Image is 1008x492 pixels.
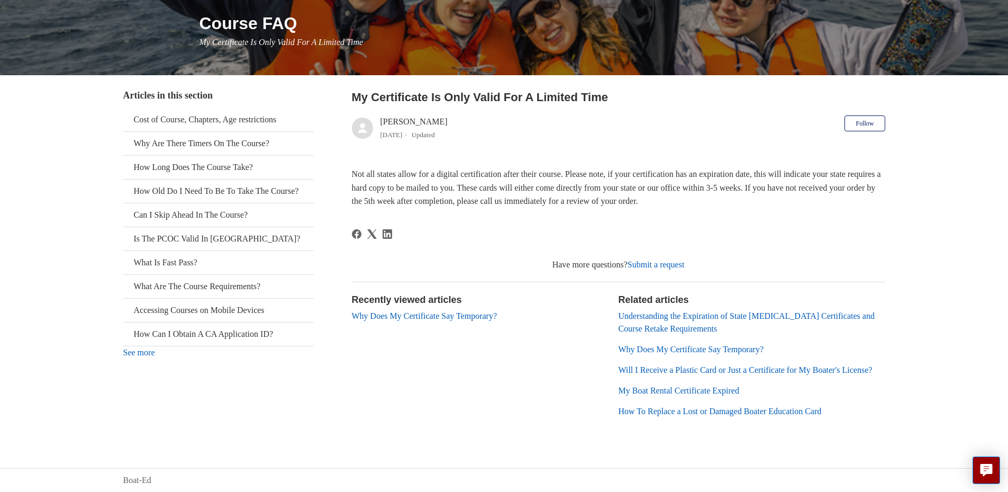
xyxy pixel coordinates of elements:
[352,229,361,239] a: Facebook
[352,229,361,239] svg: Share this page on Facebook
[199,11,885,36] h1: Course FAQ
[973,457,1000,484] button: Live chat
[628,260,685,269] a: Submit a request
[123,108,314,131] a: Cost of Course, Chapters, Age restrictions
[352,293,608,307] h2: Recently viewed articles
[367,229,377,239] svg: Share this page on X Corp
[123,203,314,227] a: Can I Skip Ahead In The Course?
[619,407,822,416] a: How To Replace a Lost or Damaged Boater Education Card
[123,474,151,487] a: Boat-Ed
[619,365,873,374] a: Will I Receive a Plastic Card or Just a Certificate for My Boater's License?
[380,131,403,139] time: 03/21/2024, 08:26
[123,180,314,203] a: How Old Do I Need To Be To Take The Course?
[199,38,364,47] span: My Certificate Is Only Valid For A Limited Time
[123,299,314,322] a: Accessing Courses on Mobile Devices
[123,227,314,251] a: Is The PCOC Valid In [GEOGRAPHIC_DATA]?
[412,131,435,139] li: Updated
[367,229,377,239] a: X Corp
[619,311,875,333] a: Understanding the Expiration of State [MEDICAL_DATA] Certificates and Course Retake Requirements
[123,275,314,298] a: What Are The Course Requirements?
[352,311,497,320] a: Why Does My Certificate Say Temporary?
[352,258,885,271] div: Have more questions?
[352,88,885,106] h2: My Certificate Is Only Valid For A Limited Time
[123,251,314,274] a: What Is Fast Pass?
[123,323,314,346] a: How Can I Obtain A CA Application ID?
[123,90,213,101] span: Articles in this section
[383,229,392,239] svg: Share this page on LinkedIn
[123,348,155,357] a: See more
[123,132,314,155] a: Why Are There Timers On The Course?
[352,167,885,208] p: Not all states allow for a digital certification after their course. Please note, if your certifi...
[619,386,739,395] a: My Boat Rental Certificate Expired
[844,115,885,131] button: Follow Article
[380,115,448,141] div: [PERSON_NAME]
[619,345,764,354] a: Why Does My Certificate Say Temporary?
[619,293,885,307] h2: Related articles
[383,229,392,239] a: LinkedIn
[123,156,314,179] a: How Long Does The Course Take?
